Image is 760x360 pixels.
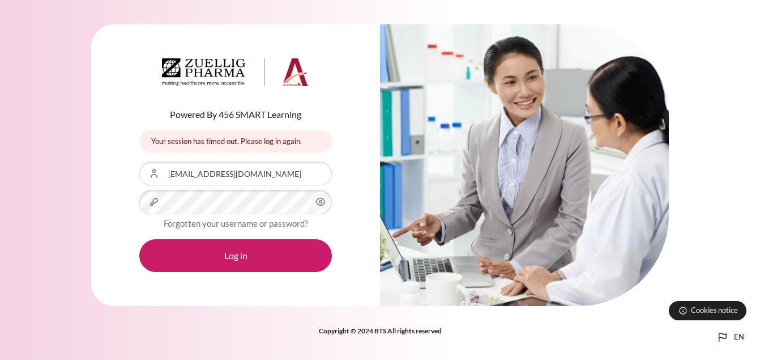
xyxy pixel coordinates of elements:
[319,327,442,335] strong: Copyright © 2024 BTS All rights reserved
[139,108,332,121] p: Powered By 456 SMART Learning
[734,332,744,343] span: en
[139,130,332,153] div: Your session has timed out. Please log in again.
[164,218,308,228] a: Forgotten your username or password?
[162,58,309,87] img: Architeck
[139,162,332,185] input: Username or Email Address
[669,301,746,320] button: Cookies notice
[711,326,749,349] button: Languages
[162,58,309,91] a: Architeck
[139,239,332,272] button: Log in
[691,305,738,316] span: Cookies notice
